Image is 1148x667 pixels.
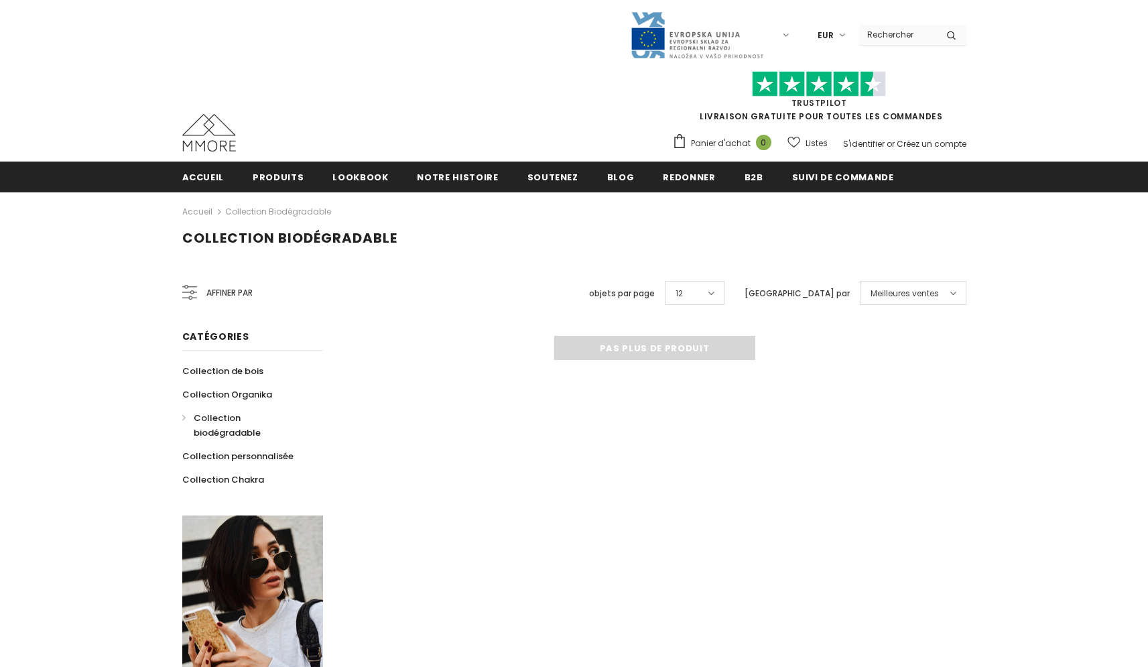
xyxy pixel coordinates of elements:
[589,287,655,300] label: objets par page
[818,29,834,42] span: EUR
[792,162,894,192] a: Suivi de commande
[182,330,249,343] span: Catégories
[182,162,225,192] a: Accueil
[752,71,886,97] img: Faites confiance aux étoiles pilotes
[182,444,294,468] a: Collection personnalisée
[182,388,272,401] span: Collection Organika
[332,162,388,192] a: Lookbook
[253,162,304,192] a: Produits
[756,135,771,150] span: 0
[527,171,578,184] span: soutenez
[745,171,763,184] span: B2B
[182,468,264,491] a: Collection Chakra
[182,406,308,444] a: Collection biodégradable
[676,287,683,300] span: 12
[691,137,751,150] span: Panier d'achat
[787,131,828,155] a: Listes
[182,473,264,486] span: Collection Chakra
[607,162,635,192] a: Blog
[182,365,263,377] span: Collection de bois
[871,287,939,300] span: Meilleures ventes
[225,206,331,217] a: Collection biodégradable
[182,204,212,220] a: Accueil
[182,450,294,463] span: Collection personnalisée
[630,11,764,60] img: Javni Razpis
[206,286,253,300] span: Affiner par
[745,287,850,300] label: [GEOGRAPHIC_DATA] par
[607,171,635,184] span: Blog
[417,162,498,192] a: Notre histoire
[745,162,763,192] a: B2B
[417,171,498,184] span: Notre histoire
[630,29,764,40] a: Javni Razpis
[182,383,272,406] a: Collection Organika
[332,171,388,184] span: Lookbook
[672,133,778,154] a: Panier d'achat 0
[887,138,895,149] span: or
[663,171,715,184] span: Redonner
[806,137,828,150] span: Listes
[182,171,225,184] span: Accueil
[843,138,885,149] a: S'identifier
[672,77,966,122] span: LIVRAISON GRATUITE POUR TOUTES LES COMMANDES
[253,171,304,184] span: Produits
[791,97,847,109] a: TrustPilot
[663,162,715,192] a: Redonner
[194,412,261,439] span: Collection biodégradable
[182,114,236,151] img: Cas MMORE
[859,25,936,44] input: Search Site
[182,229,397,247] span: Collection biodégradable
[527,162,578,192] a: soutenez
[897,138,966,149] a: Créez un compte
[182,359,263,383] a: Collection de bois
[792,171,894,184] span: Suivi de commande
